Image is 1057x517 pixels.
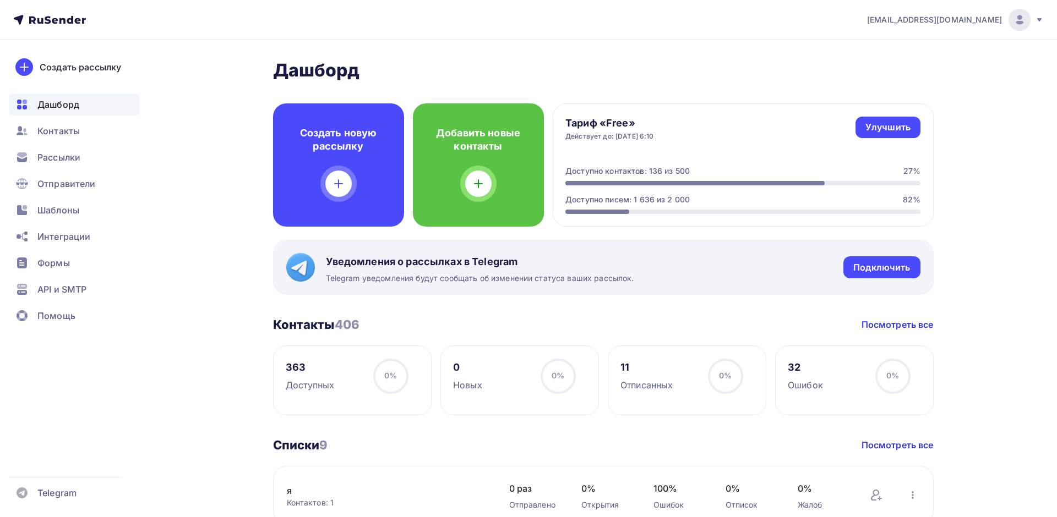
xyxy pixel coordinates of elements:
[286,361,334,374] div: 363
[798,499,848,510] div: Жалоб
[903,166,920,177] div: 27%
[37,309,75,322] span: Помощь
[509,482,559,495] span: 0 раз
[37,124,80,137] span: Контакты
[37,204,79,217] span: Шаблоны
[287,497,487,508] div: Контактов: 1
[37,486,77,499] span: Telegram
[9,120,140,142] a: Контакты
[326,255,634,268] span: Уведомления о рассылках в Telegram
[273,317,360,332] h3: Контакты
[453,378,482,392] div: Новых
[9,146,140,168] a: Рассылки
[37,151,80,164] span: Рассылки
[37,256,70,269] span: Формы
[9,94,140,116] a: Дашборд
[565,117,654,130] h4: Тариф «Free»
[798,482,848,495] span: 0%
[867,14,1002,25] span: [EMAIL_ADDRESS][DOMAIN_NAME]
[9,252,140,274] a: Формы
[431,127,526,153] h4: Добавить новые контакты
[9,199,140,221] a: Шаблоны
[620,361,673,374] div: 11
[788,378,823,392] div: Ошибок
[903,194,920,205] div: 82%
[565,194,690,205] div: Доступно писем: 1 636 из 2 000
[40,61,121,74] div: Создать рассылку
[726,482,776,495] span: 0%
[653,499,704,510] div: Ошибок
[384,371,397,380] span: 0%
[37,283,86,296] span: API и SMTP
[326,273,634,284] span: Telegram уведомления будут сообщать об изменении статуса ваших рассылок.
[273,437,328,453] h3: Списки
[788,361,823,374] div: 32
[581,482,631,495] span: 0%
[552,371,564,380] span: 0%
[565,166,690,177] div: Доступно контактов: 136 из 500
[509,499,559,510] div: Отправлено
[287,484,474,497] a: я
[653,482,704,495] span: 100%
[565,132,654,141] div: Действует до: [DATE] 6:10
[335,317,359,332] span: 406
[286,378,334,392] div: Доступных
[453,361,482,374] div: 0
[319,438,328,452] span: 9
[867,9,1044,31] a: [EMAIL_ADDRESS][DOMAIN_NAME]
[865,121,911,134] div: Улучшить
[862,438,934,452] a: Посмотреть все
[856,117,920,138] a: Улучшить
[273,59,934,81] h2: Дашборд
[37,98,79,111] span: Дашборд
[620,378,673,392] div: Отписанных
[853,261,910,274] div: Подключить
[37,230,90,243] span: Интеграции
[37,177,96,190] span: Отправители
[581,499,631,510] div: Открытия
[862,318,934,331] a: Посмотреть все
[291,127,386,153] h4: Создать новую рассылку
[719,371,732,380] span: 0%
[726,499,776,510] div: Отписок
[886,371,899,380] span: 0%
[9,173,140,195] a: Отправители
